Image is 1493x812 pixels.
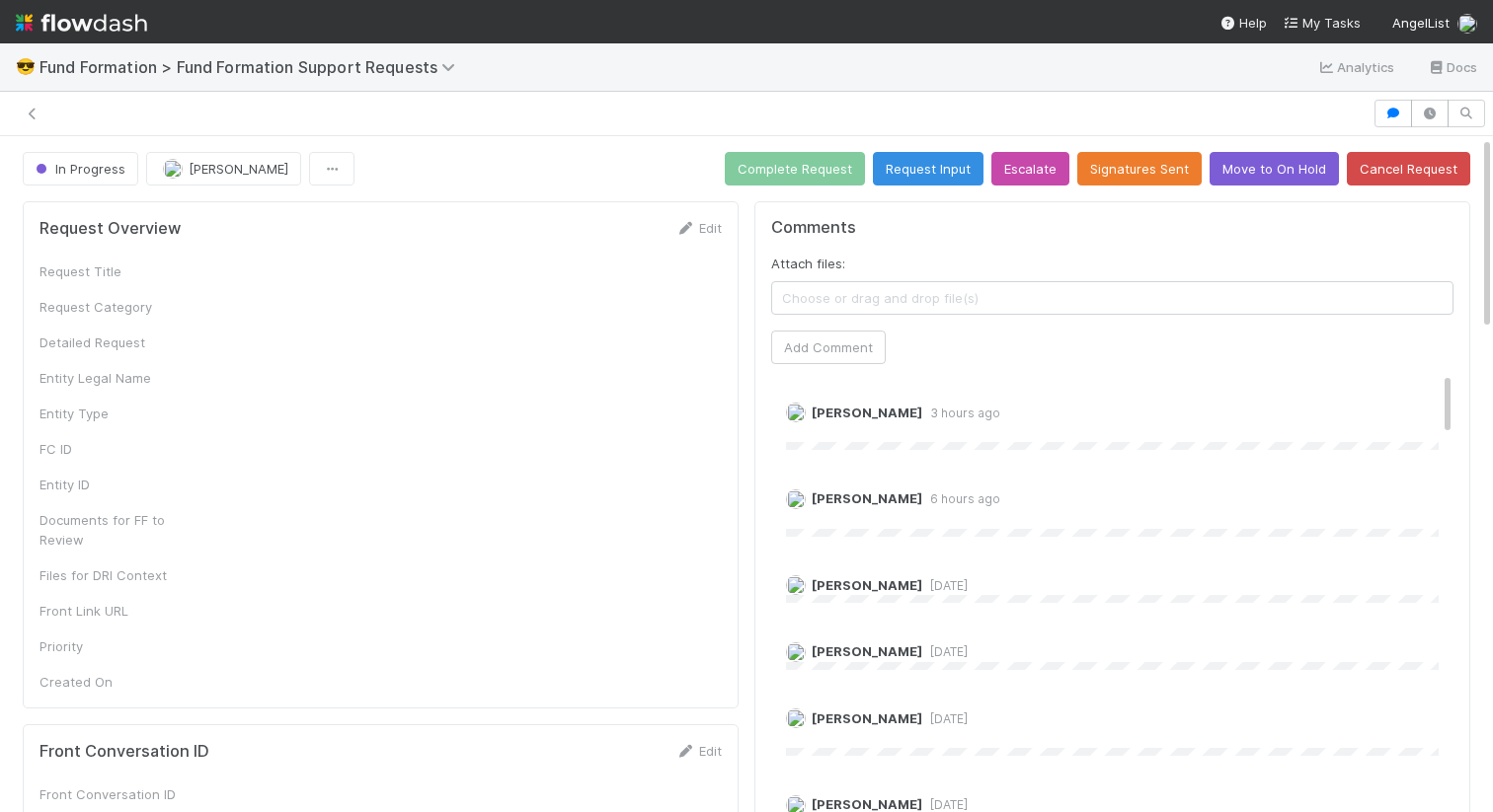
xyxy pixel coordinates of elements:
h5: Request Overview [39,219,181,239]
div: Help [1219,13,1267,33]
span: My Tasks [1283,15,1361,31]
button: Escalate [991,152,1069,185]
div: Request Category [39,297,188,317]
img: avatar_c584de82-e924-47af-9431-5c284c40472a.png [786,403,806,422]
span: In Progress [32,161,125,177]
a: Edit [675,220,722,236]
div: Created On [39,672,188,692]
div: Front Link URL [39,601,188,621]
div: Detailed Request [39,332,188,352]
h5: Comments [771,218,1454,238]
button: Add Comment [771,331,886,364]
div: Request Title [39,261,188,281]
span: [PERSON_NAME] [812,577,922,593]
button: Signatures Sent [1077,152,1202,185]
a: Analytics [1317,55,1395,79]
a: Edit [675,743,722,759]
span: AngelList [1392,15,1450,31]
span: [PERSON_NAME] [812,490,922,506]
button: Complete Request [725,152,865,185]
h5: Front Conversation ID [39,742,209,762]
img: logo-inverted-e16ddd16eac7371096b0.svg [16,6,147,39]
div: Entity Legal Name [39,368,188,388]
button: Cancel Request [1347,152,1470,185]
div: Entity ID [39,475,188,494]
div: Documents for FF to Review [39,510,188,550]
div: Front Conversation ID [39,784,188,804]
img: avatar_892eb56c-5b5a-46db-bf0b-2a9023d0e8f8.png [163,159,183,179]
div: FC ID [39,439,188,459]
button: [PERSON_NAME] [146,152,301,185]
div: Files for DRI Context [39,565,188,585]
span: 6 hours ago [922,491,1000,506]
span: [PERSON_NAME] [812,643,922,659]
span: Choose or drag and drop file(s) [772,282,1453,314]
span: 3 hours ago [922,406,1000,420]
img: avatar_c584de82-e924-47af-9431-5c284c40472a.png [1457,14,1477,34]
span: [DATE] [922,644,968,659]
img: avatar_c584de82-e924-47af-9431-5c284c40472a.png [786,708,806,728]
div: Priority [39,636,188,656]
span: [DATE] [922,797,968,812]
img: avatar_892eb56c-5b5a-46db-bf0b-2a9023d0e8f8.png [786,575,806,595]
img: avatar_c584de82-e924-47af-9431-5c284c40472a.png [786,489,806,509]
button: In Progress [23,152,138,185]
button: Request Input [873,152,983,185]
span: Fund Formation > Fund Formation Support Requests [39,57,465,77]
button: Move to On Hold [1210,152,1339,185]
span: [DATE] [922,711,968,726]
label: Attach files: [771,254,845,273]
div: Entity Type [39,404,188,423]
span: [PERSON_NAME] [189,161,288,177]
span: [PERSON_NAME] [812,796,922,812]
a: My Tasks [1283,13,1361,33]
img: avatar_892eb56c-5b5a-46db-bf0b-2a9023d0e8f8.png [786,642,806,662]
span: [PERSON_NAME] [812,710,922,726]
span: [DATE] [922,578,968,593]
span: [PERSON_NAME] [812,405,922,420]
span: 😎 [16,58,36,75]
a: Docs [1427,55,1477,79]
